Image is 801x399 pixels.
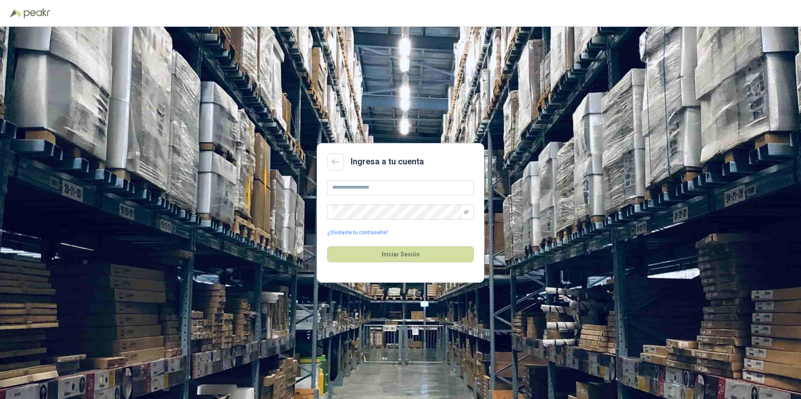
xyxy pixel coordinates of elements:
h2: Ingresa a tu cuenta [351,155,424,168]
img: Peakr [23,8,50,18]
a: ¿Olvidaste tu contraseña? [327,229,388,237]
button: Iniciar Sesión [327,246,474,262]
img: Logo [10,9,22,18]
span: eye-invisible [464,210,469,215]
